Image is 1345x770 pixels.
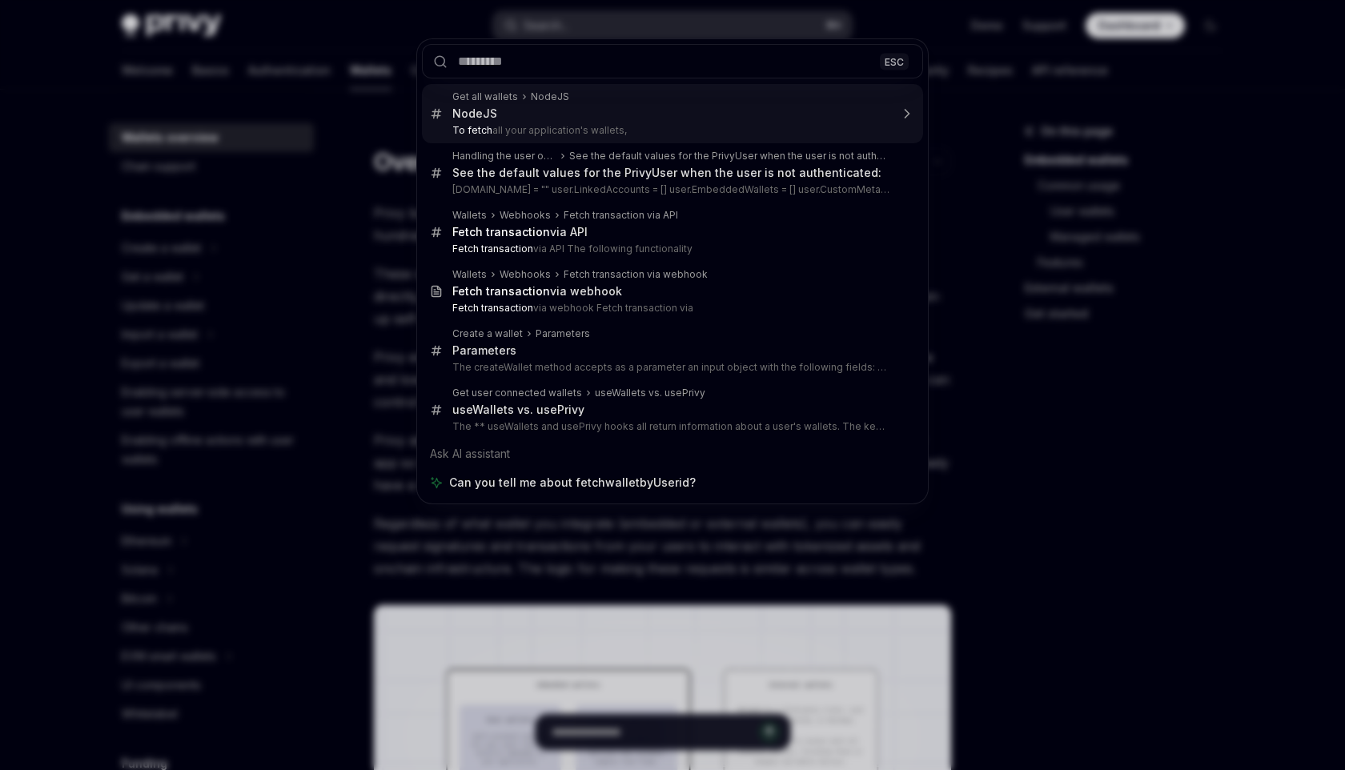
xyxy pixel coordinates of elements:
div: Fetch transaction via webhook [564,268,708,281]
b: Fetch transaction [452,225,550,239]
p: all your application's wallets, [452,124,889,137]
b: Fetch transaction [452,243,533,255]
div: See the default values for the PrivyUser when the user is not authenticated: [452,166,881,180]
p: via webhook Fetch transaction via [452,302,889,315]
span: Can you tell me about fetchwalletbyUserid? [449,475,696,491]
div: Get user connected wallets [452,387,582,399]
div: Handling the user object [452,150,556,162]
div: See the default values for the PrivyUser when the user is not authenticated: [569,150,889,162]
div: NodeJS [452,106,497,121]
div: Wallets [452,268,487,281]
div: Webhooks [500,209,551,222]
div: Create a wallet [452,327,523,340]
p: via API The following functionality [452,243,889,255]
div: Parameters [452,343,516,358]
div: Webhooks [500,268,551,281]
b: Fetch transaction [452,284,550,298]
p: [DOMAIN_NAME] = "" user.LinkedAccounts = [] user.EmbeddedWallets = [] user.CustomMetadata = new D... [452,183,889,196]
div: Fetch transaction via API [564,209,678,222]
div: Parameters [536,327,590,340]
b: Fetch transaction [452,302,533,314]
div: via API [452,225,588,239]
div: NodeJS [531,90,569,103]
p: The createWallet method accepts as a parameter an input object with the following fields: chainType [452,361,889,374]
div: Ask AI assistant [422,439,923,468]
div: ESC [880,53,909,70]
b: To fetch [452,124,492,136]
div: via webhook [452,284,622,299]
div: Wallets [452,209,487,222]
div: useWallets vs. usePrivy [595,387,705,399]
p: The ** useWallets and usePrivy hooks all return information about a user's wallets. The key differen [452,420,889,433]
div: Get all wallets [452,90,518,103]
div: useWallets vs. usePrivy [452,403,584,417]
